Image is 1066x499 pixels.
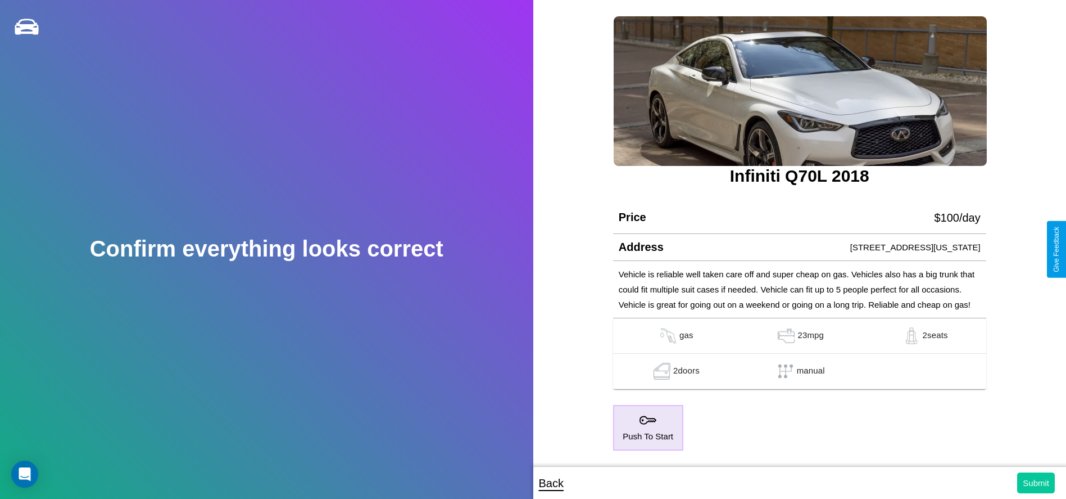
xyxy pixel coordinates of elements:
[797,327,824,344] p: 23 mpg
[613,318,986,389] table: simple table
[797,363,825,380] p: manual
[679,327,693,344] p: gas
[613,167,986,186] h3: Infiniti Q70L 2018
[923,327,948,344] p: 2 seats
[657,327,679,344] img: gas
[1053,227,1060,272] div: Give Feedback
[673,363,700,380] p: 2 doors
[1017,473,1055,493] button: Submit
[850,240,981,255] p: [STREET_ADDRESS][US_STATE]
[619,267,981,312] p: Vehicle is reliable well taken care off and super cheap on gas. Vehicles also has a big trunk tha...
[775,327,797,344] img: gas
[90,236,443,262] h2: Confirm everything looks correct
[651,363,673,380] img: gas
[934,208,980,228] p: $ 100 /day
[619,211,646,224] h4: Price
[11,461,38,488] div: Open Intercom Messenger
[539,473,564,493] p: Back
[900,327,923,344] img: gas
[619,241,664,254] h4: Address
[623,429,673,444] p: Push To Start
